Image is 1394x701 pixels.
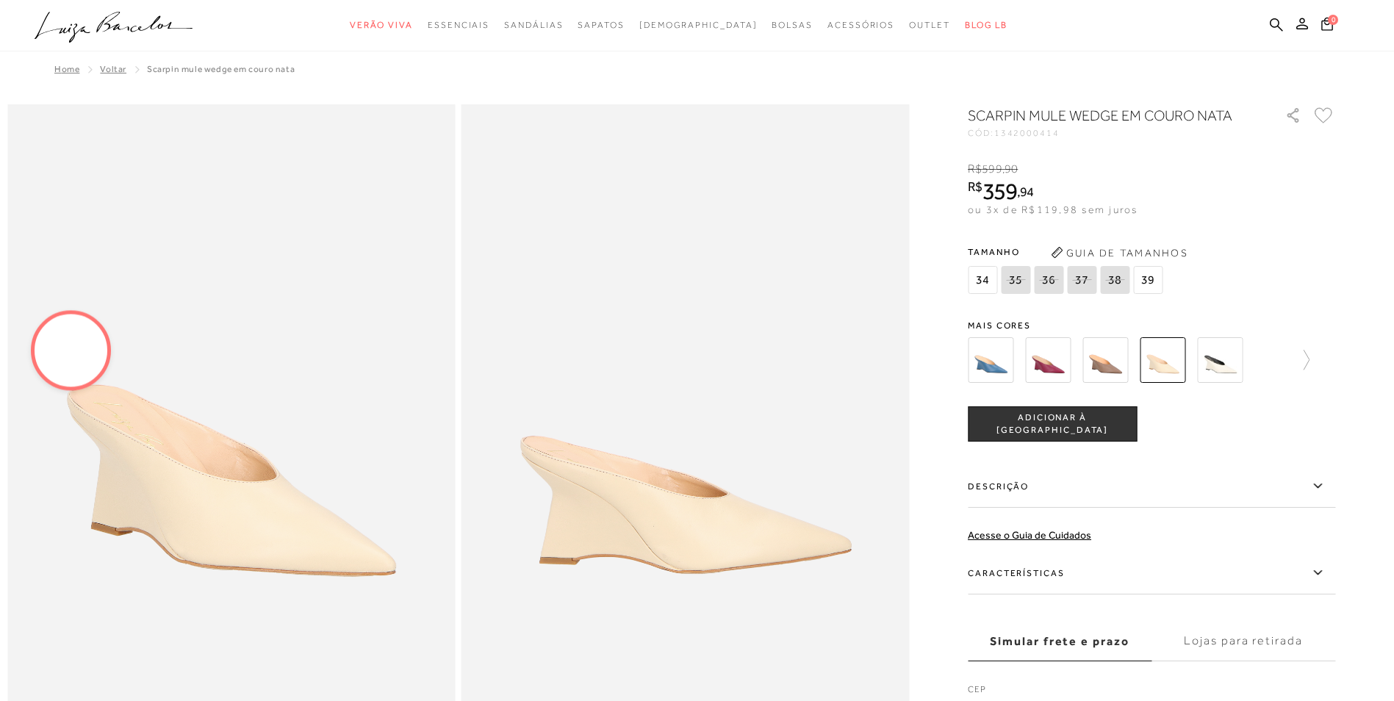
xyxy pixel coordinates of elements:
span: 0 [1328,15,1338,25]
span: ADICIONAR À [GEOGRAPHIC_DATA] [969,411,1136,437]
span: 37 [1067,266,1096,294]
i: , [1002,162,1018,176]
span: 36 [1034,266,1063,294]
a: noSubCategoriesText [428,12,489,39]
a: noSubCategoriesText [350,12,413,39]
div: CÓD: [968,129,1262,137]
button: Guia de Tamanhos [1046,241,1193,265]
span: 1342000414 [994,128,1060,138]
img: SCARPIN MULE WEDGE OFF WHITE [1197,337,1243,383]
a: Voltar [100,64,126,74]
a: BLOG LB [965,12,1007,39]
span: 94 [1020,184,1034,199]
a: Acesse o Guia de Cuidados [968,529,1091,541]
a: noSubCategoriesText [504,12,563,39]
span: 34 [968,266,997,294]
label: Lojas para retirada [1152,622,1335,661]
span: Tamanho [968,241,1166,263]
span: 90 [1005,162,1018,176]
span: 39 [1133,266,1163,294]
span: [DEMOGRAPHIC_DATA] [639,20,758,30]
img: SCARPIN MULE WEDGE EM COURO AMEIXA [1025,337,1071,383]
span: Mais cores [968,321,1335,330]
label: Descrição [968,465,1335,508]
a: noSubCategoriesText [909,12,950,39]
span: Outlet [909,20,950,30]
span: SCARPIN MULE WEDGE EM COURO NATA [147,64,295,74]
label: Características [968,552,1335,594]
span: 599 [982,162,1002,176]
i: R$ [968,180,982,193]
span: Sapatos [578,20,624,30]
span: Verão Viva [350,20,413,30]
span: Bolsas [772,20,813,30]
a: noSubCategoriesText [639,12,758,39]
a: noSubCategoriesText [578,12,624,39]
span: BLOG LB [965,20,1007,30]
label: Simular frete e prazo [968,622,1152,661]
span: ou 3x de R$119,98 sem juros [968,204,1138,215]
button: ADICIONAR À [GEOGRAPHIC_DATA] [968,406,1137,442]
button: 0 [1317,16,1337,36]
a: Home [54,64,79,74]
span: Sandálias [504,20,563,30]
span: Acessórios [827,20,894,30]
span: 359 [982,178,1017,204]
a: noSubCategoriesText [827,12,894,39]
span: 38 [1100,266,1129,294]
img: SCARPIN MULE COM SALTO ANABELA EM EM COURO AZUL DENIM [968,337,1013,383]
i: R$ [968,162,982,176]
span: Essenciais [428,20,489,30]
img: SCARPIN MULE WEDGE EM COURO CINZA DUMBO [1082,337,1128,383]
span: 35 [1001,266,1030,294]
img: SCARPIN MULE WEDGE EM COURO NATA [1140,337,1185,383]
i: , [1017,185,1034,198]
a: noSubCategoriesText [772,12,813,39]
h1: SCARPIN MULE WEDGE EM COURO NATA [968,105,1243,126]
